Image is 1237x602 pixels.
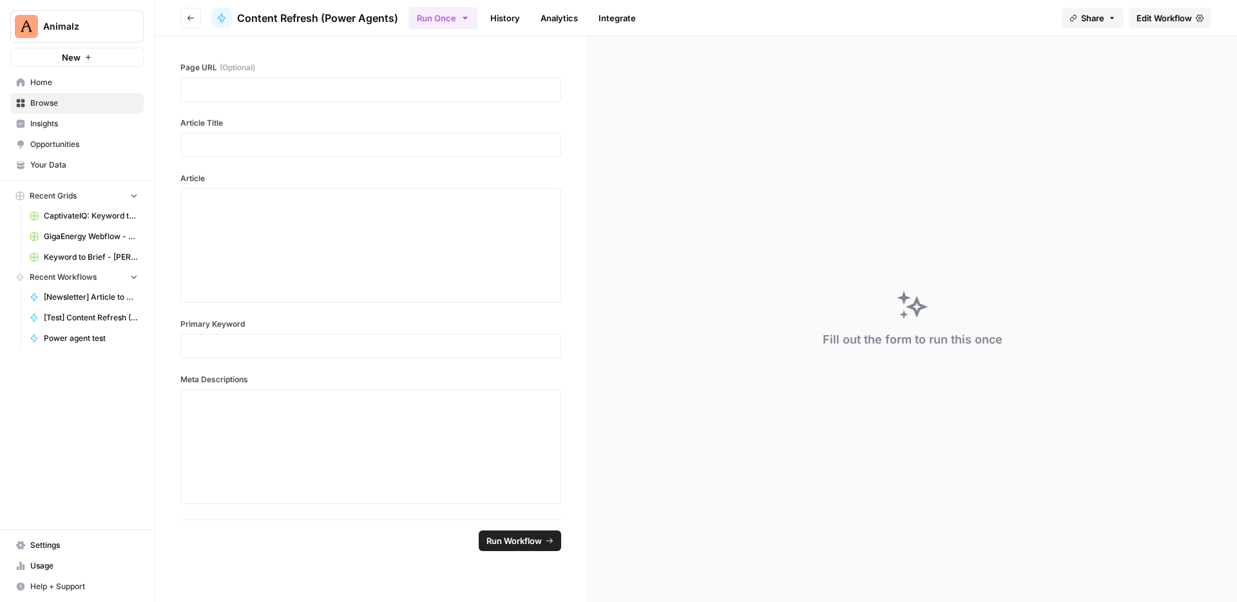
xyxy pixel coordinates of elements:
button: Recent Workflows [10,267,144,287]
span: [Test] Content Refresh (Power Agents) [44,312,138,324]
a: Integrate [591,8,644,28]
button: Workspace: Animalz [10,10,144,43]
a: Content Refresh (Power Agents) [211,8,398,28]
a: GigaEnergy Webflow - Shop Inventories [24,226,144,247]
div: Fill out the form to run this once [823,331,1002,349]
span: New [62,51,81,64]
a: Keyword to Brief - [PERSON_NAME] Code Grid [24,247,144,267]
button: Share [1062,8,1124,28]
a: Analytics [533,8,586,28]
span: Animalz [43,20,121,33]
a: Edit Workflow [1129,8,1211,28]
span: (Optional) [220,62,255,73]
a: Browse [10,93,144,113]
button: Run Workflow [479,530,561,551]
span: Run Workflow [486,534,542,547]
button: Recent Grids [10,186,144,206]
a: [Newsletter] Article to Newsletter ([PERSON_NAME]) [24,287,144,307]
label: Article [180,173,561,184]
button: New [10,48,144,67]
label: Article Title [180,117,561,129]
span: Content Refresh (Power Agents) [237,10,398,26]
span: Help + Support [30,581,138,592]
img: Animalz Logo [15,15,38,38]
span: Browse [30,97,138,109]
span: [Newsletter] Article to Newsletter ([PERSON_NAME]) [44,291,138,303]
span: Insights [30,118,138,130]
a: Your Data [10,155,144,175]
label: Meta Descriptions [180,374,561,385]
a: Power agent test [24,328,144,349]
span: Home [30,77,138,88]
span: Your Data [30,159,138,171]
span: Power agent test [44,333,138,344]
a: [Test] Content Refresh (Power Agents) [24,307,144,328]
button: Help + Support [10,576,144,597]
span: Settings [30,539,138,551]
span: GigaEnergy Webflow - Shop Inventories [44,231,138,242]
label: Primary Keyword [180,318,561,330]
label: Page URL [180,62,561,73]
a: Insights [10,113,144,134]
span: Opportunities [30,139,138,150]
span: Edit Workflow [1136,12,1192,24]
span: Keyword to Brief - [PERSON_NAME] Code Grid [44,251,138,263]
a: Usage [10,556,144,576]
span: Share [1081,12,1104,24]
a: CaptivateIQ: Keyword to Article [24,206,144,226]
a: Opportunities [10,134,144,155]
a: History [483,8,528,28]
span: Recent Grids [30,190,77,202]
a: Settings [10,535,144,556]
a: Home [10,72,144,93]
span: CaptivateIQ: Keyword to Article [44,210,138,222]
span: Recent Workflows [30,271,97,283]
span: Usage [30,560,138,572]
button: Run Once [408,7,477,29]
